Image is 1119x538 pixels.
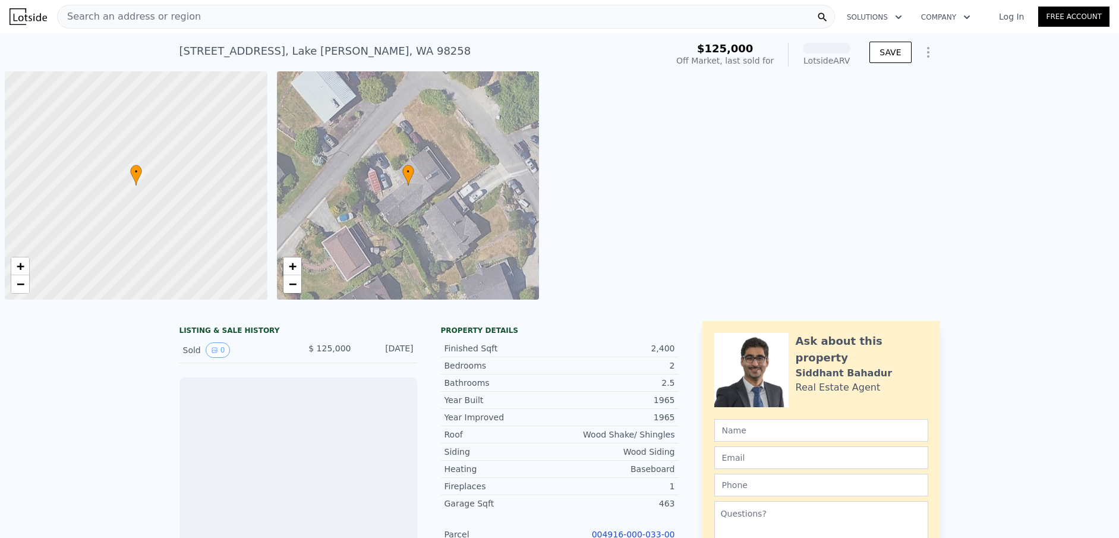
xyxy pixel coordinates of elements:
[11,257,29,275] a: Zoom in
[560,463,675,475] div: Baseboard
[445,342,560,354] div: Finished Sqft
[714,474,928,496] input: Phone
[1038,7,1109,27] a: Free Account
[445,429,560,441] div: Roof
[441,326,679,335] div: Property details
[916,40,940,64] button: Show Options
[402,165,414,185] div: •
[283,257,301,275] a: Zoom in
[58,10,201,24] span: Search an address or region
[560,360,675,372] div: 2
[714,446,928,469] input: Email
[288,276,296,291] span: −
[560,377,675,389] div: 2.5
[11,275,29,293] a: Zoom out
[183,342,289,358] div: Sold
[837,7,912,28] button: Solutions
[560,342,675,354] div: 2,400
[445,377,560,389] div: Bathrooms
[10,8,47,25] img: Lotside
[445,360,560,372] div: Bedrooms
[560,411,675,423] div: 1965
[560,480,675,492] div: 1
[402,166,414,177] span: •
[445,411,560,423] div: Year Improved
[714,419,928,442] input: Name
[308,344,351,353] span: $ 125,000
[445,446,560,458] div: Siding
[803,55,850,67] div: Lotside ARV
[676,55,774,67] div: Off Market, last sold for
[445,394,560,406] div: Year Built
[179,326,417,338] div: LISTING & SALE HISTORY
[17,259,24,273] span: +
[288,259,296,273] span: +
[796,366,893,380] div: Siddhant Bahadur
[130,166,142,177] span: •
[869,42,911,63] button: SAVE
[796,380,881,395] div: Real Estate Agent
[445,498,560,509] div: Garage Sqft
[445,480,560,492] div: Fireplaces
[985,11,1038,23] a: Log In
[283,275,301,293] a: Zoom out
[560,429,675,441] div: Wood Shake/ Shingles
[445,463,560,475] div: Heating
[130,165,142,185] div: •
[179,43,471,59] div: [STREET_ADDRESS] , Lake [PERSON_NAME] , WA 98258
[912,7,980,28] button: Company
[560,446,675,458] div: Wood Siding
[206,342,231,358] button: View historical data
[17,276,24,291] span: −
[796,333,928,366] div: Ask about this property
[361,342,414,358] div: [DATE]
[697,42,754,55] span: $125,000
[560,394,675,406] div: 1965
[560,498,675,509] div: 463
